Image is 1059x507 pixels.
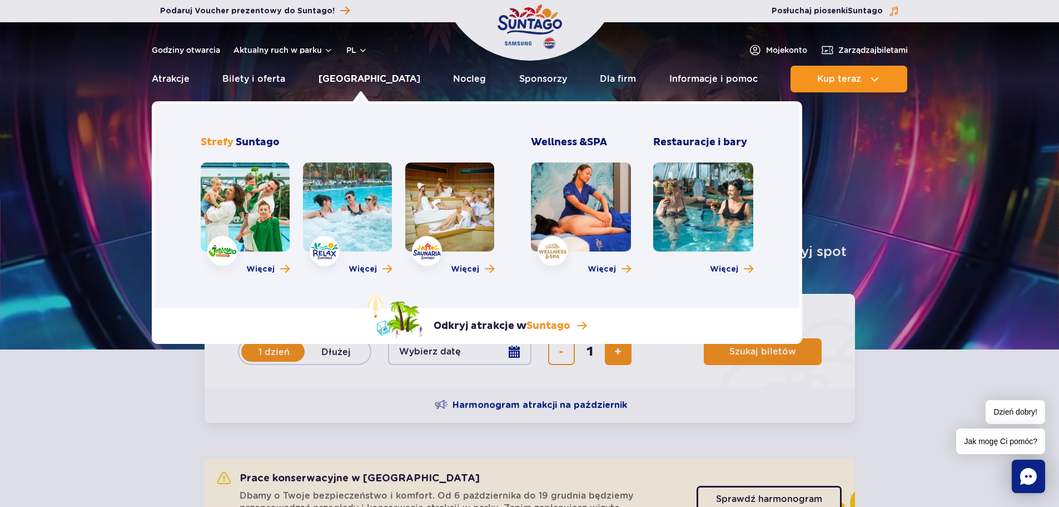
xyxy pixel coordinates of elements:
[246,264,275,275] span: Więcej
[669,66,758,92] a: Informacje i pomoc
[246,264,290,275] a: Więcej o strefie Jamango
[236,136,280,149] span: Suntago
[451,264,494,275] a: Więcej o strefie Saunaria
[531,136,607,149] span: Wellness &
[588,264,631,275] a: Więcej o Wellness & SPA
[588,264,616,275] span: Więcej
[346,45,367,56] button: pl
[349,264,392,275] a: Więcej o strefie Relax
[434,319,570,333] p: Odkryj atrakcje w
[956,429,1045,454] span: Jak mogę Ci pomóc?
[526,319,570,332] span: Suntago
[152,66,190,92] a: Atrakcje
[453,66,486,92] a: Nocleg
[152,45,220,56] a: Godziny otwarcia
[838,45,908,56] span: Zarządzaj biletami
[319,66,420,92] a: [GEOGRAPHIC_DATA]
[233,46,333,55] button: Aktualny ruch w parku
[710,264,738,275] span: Więcej
[821,43,908,57] a: Zarządzajbiletami
[1012,460,1045,493] div: Chat
[519,66,567,92] a: Sponsorzy
[710,264,753,275] a: Więcej o Restauracje i bary
[222,66,285,92] a: Bilety i oferta
[986,400,1045,424] span: Dzień dobry!
[790,66,907,92] button: Kup teraz
[653,136,753,149] h3: Restauracje i bary
[451,264,479,275] span: Więcej
[349,264,377,275] span: Więcej
[766,45,807,56] span: Moje konto
[600,66,636,92] a: Dla firm
[367,295,586,338] a: Odkryj atrakcje wSuntago
[201,136,233,149] span: Strefy
[817,74,861,84] span: Kup teraz
[587,136,607,149] span: SPA
[748,43,807,57] a: Mojekonto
